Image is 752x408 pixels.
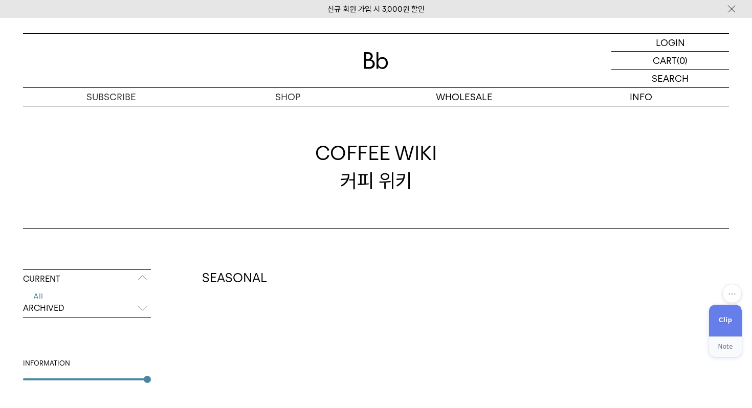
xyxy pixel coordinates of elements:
[23,270,151,288] p: CURRENT
[23,299,151,318] p: ARCHIVED
[652,70,689,87] p: SEARCH
[200,88,376,106] a: SHOP
[653,52,677,69] p: CART
[327,5,425,14] a: 신규 회원 가입 시 3,000원 할인
[552,88,729,106] p: INFO
[315,140,437,167] span: COFFEE WIKI
[315,140,437,194] div: 커피 위키
[23,88,200,106] a: SUBSCRIBE
[611,34,729,52] a: LOGIN
[677,52,688,69] p: (0)
[611,52,729,70] a: CART (0)
[23,358,151,369] div: INFORMATION
[33,288,151,306] a: All
[202,269,729,287] h2: SEASONAL
[364,52,388,69] img: 로고
[656,34,685,51] p: LOGIN
[376,88,552,106] p: WHOLESALE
